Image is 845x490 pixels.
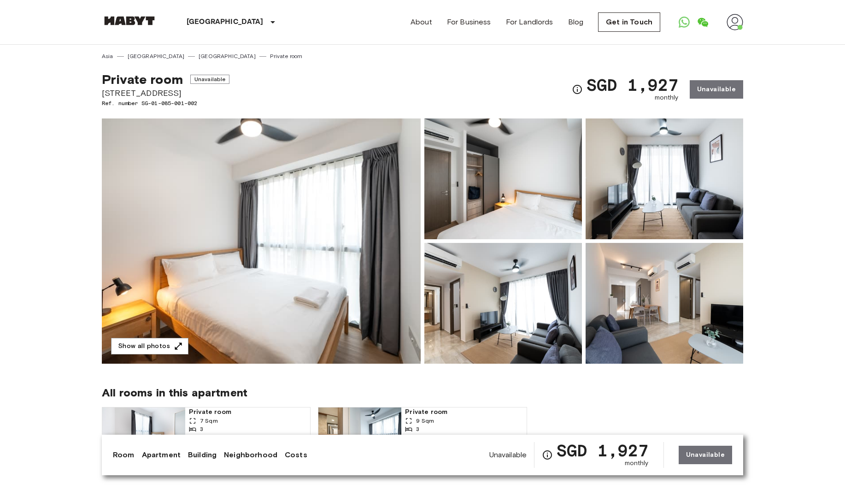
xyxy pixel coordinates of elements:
a: For Business [447,17,491,28]
a: Costs [285,449,307,460]
a: Open WhatsApp [675,13,693,31]
button: Show all photos [111,338,188,355]
span: SGD 1,927 [587,77,678,93]
span: 7 Sqm [200,417,218,425]
span: monthly [625,459,649,468]
a: Apartment [142,449,181,460]
span: 1st Floor [416,433,439,442]
span: Unavailable [190,75,230,84]
img: avatar [727,14,743,30]
span: Private room [189,407,306,417]
a: Get in Touch [598,12,660,32]
a: For Landlords [506,17,553,28]
a: Building [188,449,217,460]
img: Marketing picture of unit SG-01-085-001-003 [102,407,185,463]
img: Picture of unit SG-01-085-001-002 [586,118,743,239]
img: Picture of unit SG-01-085-001-002 [586,243,743,364]
a: Private room [270,52,303,60]
span: Unavailable [489,450,527,460]
span: Private room [405,407,522,417]
span: [STREET_ADDRESS] [102,87,229,99]
span: Ref. number SG-01-085-001-002 [102,99,229,107]
img: Habyt [102,16,157,25]
span: monthly [655,93,679,102]
span: 3 [200,425,203,433]
a: [GEOGRAPHIC_DATA] [128,52,185,60]
a: Neighborhood [224,449,277,460]
a: About [411,17,432,28]
a: [GEOGRAPHIC_DATA] [199,52,256,60]
a: Marketing picture of unit SG-01-085-001-001Previous imagePrevious imagePrivate room9 Sqm31st Floo... [318,407,527,463]
img: Marketing picture of unit SG-01-085-001-001 [318,407,401,463]
span: All rooms in this apartment [102,386,743,400]
a: Room [113,449,135,460]
p: [GEOGRAPHIC_DATA] [187,17,264,28]
a: Marketing picture of unit SG-01-085-001-003Previous imagePrevious imagePrivate room7 Sqm31st Floo... [102,407,311,463]
span: 3 [416,425,419,433]
a: Open WeChat [693,13,712,31]
a: Blog [568,17,584,28]
span: Private room [102,71,183,87]
span: SGD 1,927 [557,442,648,459]
a: Asia [102,52,113,60]
img: Picture of unit SG-01-085-001-002 [424,243,582,364]
svg: Check cost overview for full price breakdown. Please note that discounts apply to new joiners onl... [572,84,583,95]
svg: Check cost overview for full price breakdown. Please note that discounts apply to new joiners onl... [542,449,553,460]
img: Marketing picture of unit SG-01-085-001-002 [102,118,421,364]
span: 1st Floor [200,433,223,442]
img: Picture of unit SG-01-085-001-002 [424,118,582,239]
span: 9 Sqm [416,417,434,425]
